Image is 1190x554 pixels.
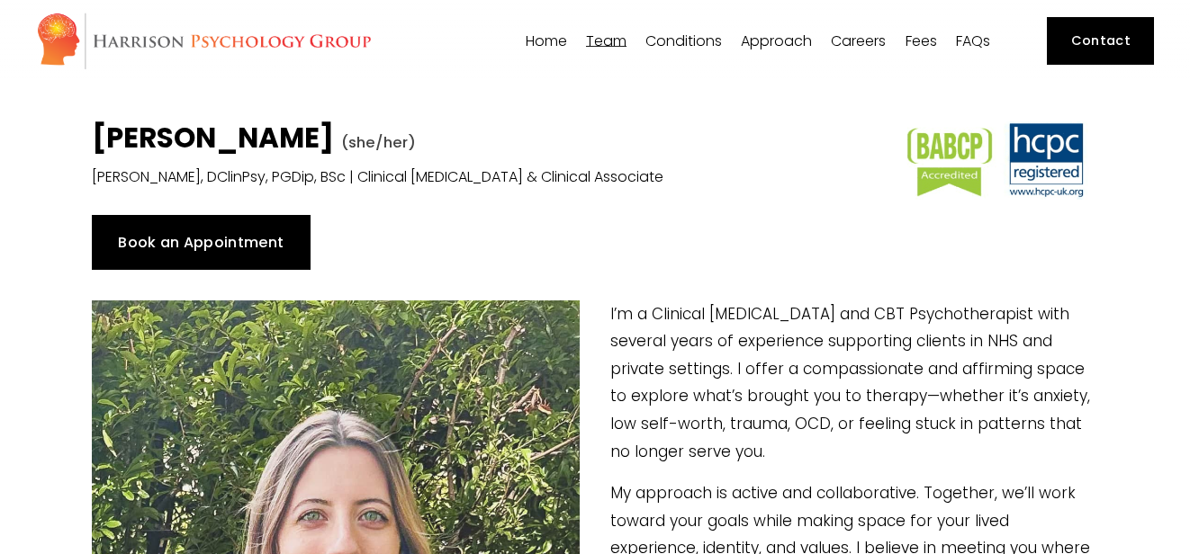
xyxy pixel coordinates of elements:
[831,32,886,49] a: Careers
[36,12,372,70] img: Harrison Psychology Group
[956,32,990,49] a: FAQs
[1047,17,1154,65] a: Contact
[741,34,812,49] span: Approach
[526,32,567,49] a: Home
[92,215,311,269] a: Book an Appointment
[586,32,627,49] a: folder dropdown
[92,119,334,157] strong: [PERSON_NAME]
[741,32,812,49] a: folder dropdown
[586,34,627,49] span: Team
[645,34,722,49] span: Conditions
[645,32,722,49] a: folder dropdown
[92,165,839,191] p: [PERSON_NAME], DClinPsy, PGDip, BSc | Clinical [MEDICAL_DATA] & Clinical Associate
[906,32,937,49] a: Fees
[92,300,1098,466] p: I’m a Clinical [MEDICAL_DATA] and CBT Psychotherapist with several years of experience supporting...
[341,131,416,153] span: (she/her)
